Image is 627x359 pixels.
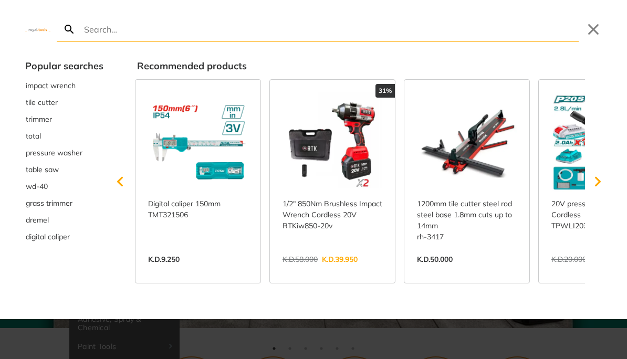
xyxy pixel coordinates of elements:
[25,195,103,212] button: Select suggestion: grass trimmer
[25,178,103,195] div: Suggestion: wd-40
[25,178,103,195] button: Select suggestion: wd-40
[25,27,50,31] img: Close
[26,114,52,125] span: trimmer
[25,228,103,245] button: Select suggestion: digital caliper
[26,131,41,142] span: total
[25,212,103,228] button: Select suggestion: dremel
[26,215,49,226] span: dremel
[26,198,72,209] span: grass trimmer
[26,80,76,91] span: impact wrench
[26,147,82,159] span: pressure washer
[25,195,103,212] div: Suggestion: grass trimmer
[25,161,103,178] div: Suggestion: table saw
[25,111,103,128] button: Select suggestion: trimmer
[375,84,395,98] div: 31%
[25,77,103,94] button: Select suggestion: impact wrench
[25,144,103,161] div: Suggestion: pressure washer
[25,212,103,228] div: Suggestion: dremel
[587,171,608,192] svg: Scroll right
[25,144,103,161] button: Select suggestion: pressure washer
[25,111,103,128] div: Suggestion: trimmer
[137,59,602,73] div: Recommended products
[26,231,70,242] span: digital caliper
[25,161,103,178] button: Select suggestion: table saw
[25,128,103,144] div: Suggestion: total
[25,228,103,245] div: Suggestion: digital caliper
[26,164,59,175] span: table saw
[25,59,103,73] div: Popular searches
[25,94,103,111] button: Select suggestion: tile cutter
[25,128,103,144] button: Select suggestion: total
[110,171,131,192] svg: Scroll left
[82,17,579,41] input: Search…
[25,94,103,111] div: Suggestion: tile cutter
[26,181,48,192] span: wd-40
[26,97,58,108] span: tile cutter
[25,77,103,94] div: Suggestion: impact wrench
[63,23,76,36] svg: Search
[585,21,602,38] button: Close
